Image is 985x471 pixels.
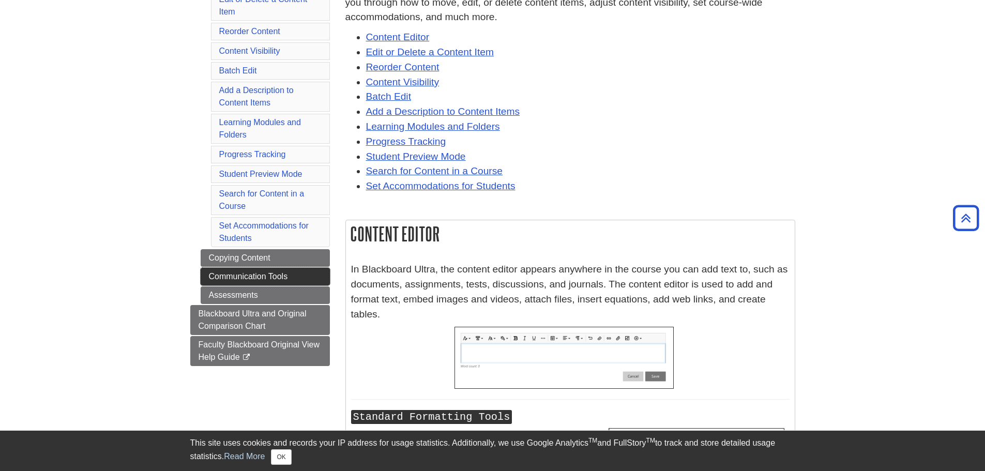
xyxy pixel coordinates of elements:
a: Read More [224,452,265,461]
a: Set Accommodations for Students [366,180,516,191]
a: Search for Content in a Course [366,165,503,176]
a: Edit or Delete a Content Item [366,47,494,57]
a: Student Preview Mode [219,170,302,178]
a: Content Editor [366,32,430,42]
a: Learning Modules and Folders [219,118,301,139]
a: Reorder Content [219,27,280,36]
a: Add a Description to Content Items [219,86,294,107]
a: Communication Tools [201,268,330,285]
a: Progress Tracking [366,136,446,147]
a: Batch Edit [219,66,257,75]
kbd: Standard Formatting Tools [351,410,512,424]
a: Copying Content [201,249,330,267]
p: In Blackboard Ultra, the content editor appears anywhere in the course you can add text to, such ... [351,262,790,322]
a: Assessments [201,286,330,304]
a: Student Preview Mode [366,151,466,162]
a: Set Accommodations for Students [219,221,309,242]
span: Blackboard Ultra and Original Comparison Chart [199,309,307,330]
a: Learning Modules and Folders [366,121,500,132]
a: Add a Description to Content Items [366,106,520,117]
div: This site uses cookies and records your IP address for usage statistics. Additionally, we use Goo... [190,437,795,465]
h2: Content Editor [346,220,795,248]
img: Text editor in Blackboard Ultra couse [454,327,674,389]
a: Content Visibility [366,77,440,87]
a: Progress Tracking [219,150,286,159]
sup: TM [646,437,655,444]
a: Blackboard Ultra and Original Comparison Chart [190,305,330,335]
a: Back to Top [949,211,982,225]
a: Search for Content in a Course [219,189,305,210]
a: Reorder Content [366,62,440,72]
span: Faculty Blackboard Original View Help Guide [199,340,320,361]
button: Close [271,449,291,465]
a: Faculty Blackboard Original View Help Guide [190,336,330,366]
a: Batch Edit [366,91,411,102]
a: Content Visibility [219,47,280,55]
sup: TM [588,437,597,444]
i: This link opens in a new window [242,354,251,361]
